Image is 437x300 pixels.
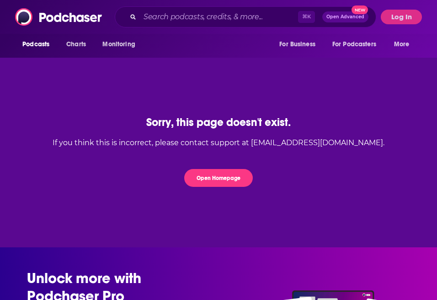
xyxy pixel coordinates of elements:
button: Log In [381,10,422,24]
button: Open AdvancedNew [322,11,368,22]
span: New [352,5,368,14]
a: Charts [60,36,91,53]
span: Podcasts [22,38,49,51]
button: open menu [388,36,421,53]
span: Charts [66,38,86,51]
button: open menu [326,36,389,53]
div: If you think this is incorrect, please contact support at [EMAIL_ADDRESS][DOMAIN_NAME]. [53,138,384,147]
button: open menu [96,36,147,53]
span: ⌘ K [298,11,315,23]
button: open menu [16,36,61,53]
img: Podchaser - Follow, Share and Rate Podcasts [15,8,103,26]
input: Search podcasts, credits, & more... [140,10,298,24]
span: More [394,38,410,51]
span: For Podcasters [332,38,376,51]
button: open menu [273,36,327,53]
div: Sorry, this page doesn't exist. [53,115,384,129]
span: Open Advanced [326,15,364,19]
span: For Business [279,38,315,51]
button: Open Homepage [184,169,253,187]
div: Search podcasts, credits, & more... [115,6,376,27]
span: Monitoring [102,38,135,51]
